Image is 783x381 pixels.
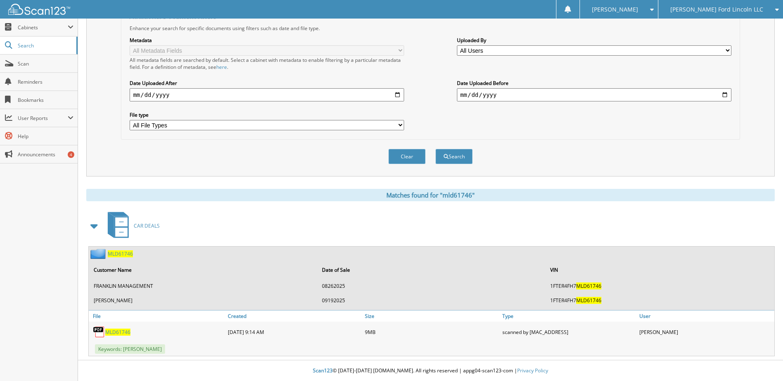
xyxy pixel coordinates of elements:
div: 9MB [363,324,500,340]
a: Created [226,310,363,322]
a: here [216,63,227,71]
a: MLD61746 [105,329,130,336]
span: Cabinets [18,24,68,31]
span: Help [18,133,73,140]
input: end [457,88,731,101]
img: folder2.png [90,249,108,259]
a: File [89,310,226,322]
button: Clear [388,149,426,164]
span: Reminders [18,78,73,85]
td: FRANKLIN MANAGEMENT [90,279,317,293]
button: Search [435,149,473,164]
label: Date Uploaded After [130,80,404,87]
img: PDF.png [93,326,105,338]
a: Size [363,310,500,322]
span: Keywords: [PERSON_NAME] [95,344,165,354]
td: [PERSON_NAME] [90,294,317,307]
td: 09192025 [318,294,545,307]
div: Enhance your search for specific documents using filters such as date and file type. [125,25,735,32]
a: Type [500,310,637,322]
td: 1FTER4FH7 [546,279,774,293]
div: All metadata fields are searched by default. Select a cabinet with metadata to enable filtering b... [130,56,404,71]
label: Date Uploaded Before [457,80,731,87]
td: 1FTER4FH7 [546,294,774,307]
div: [DATE] 9:14 AM [226,324,363,340]
span: Search [18,42,72,49]
div: [PERSON_NAME] [637,324,774,340]
span: Scan123 [313,367,333,374]
td: 08262025 [318,279,545,293]
a: CAR DEALS [103,209,160,242]
span: Announcements [18,151,73,158]
a: User [637,310,774,322]
span: CAR DEALS [134,222,160,229]
th: Date of Sale [318,261,545,278]
span: Scan [18,60,73,67]
th: VIN [546,261,774,278]
a: Privacy Policy [517,367,548,374]
div: Matches found for "mld61746" [86,189,775,201]
input: start [130,88,404,101]
label: Uploaded By [457,37,731,44]
div: 4 [68,151,74,158]
span: [PERSON_NAME] Ford Lincoln LLC [670,7,763,12]
div: © [DATE]-[DATE] [DOMAIN_NAME]. All rights reserved | appg04-scan123-com | [78,361,783,381]
span: [PERSON_NAME] [592,7,638,12]
a: MLD61746 [108,250,133,257]
div: scanned by [MAC_ADDRESS] [500,324,637,340]
label: File type [130,111,404,118]
span: MLD61746 [576,282,601,289]
span: User Reports [18,115,68,122]
label: Metadata [130,37,404,44]
span: Bookmarks [18,96,73,103]
iframe: Chat Widget [742,341,783,381]
span: MLD61746 [576,297,601,304]
th: Customer Name [90,261,317,278]
img: scan123-logo-white.svg [8,4,70,15]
